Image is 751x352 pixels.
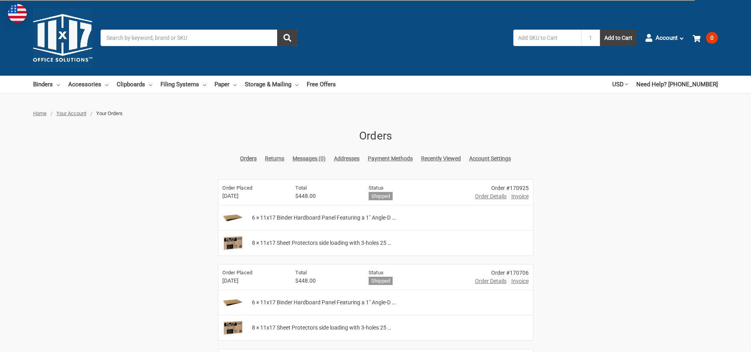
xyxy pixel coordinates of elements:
div: Order #170706 [475,269,529,277]
img: 11x17 Binder Hardboard Panel Featuring a 1" Angle-D Ring Brown [220,293,246,313]
a: Order Details [475,277,507,285]
a: Payment Methods [368,155,413,163]
span: Invoice [511,192,529,201]
input: Add SKU to Cart [513,30,581,46]
input: Search by keyword, brand or SKU [101,30,298,46]
h6: Total [295,269,356,277]
span: $448.00 [295,277,356,285]
h1: Orders [218,128,533,144]
h6: Status [369,184,462,192]
a: Filing Systems [160,76,206,93]
img: 11x17 Sheet Protectors side loading with 3-holes 25 Sleeves Durable Archival safe Crystal Clear [220,233,246,253]
a: Clipboards [117,76,152,93]
a: Accessories [68,76,108,93]
h6: Order Placed [222,269,283,277]
button: Add to Cart [600,30,637,46]
a: Addresses [334,155,360,163]
a: Need Help? [PHONE_NUMBER] [636,76,718,93]
a: Home [33,110,47,116]
a: Returns [265,155,284,163]
span: Account [656,34,678,43]
a: USD [612,76,628,93]
span: Invoice [511,277,529,285]
span: [DATE] [222,192,283,200]
img: 11x17.com [33,8,92,67]
span: 6 × 11x17 Binder Hardboard Panel Featuring a 1" Angle-D … [252,214,395,222]
div: Order #170925 [475,184,529,192]
a: Order Details [475,192,507,201]
a: Binders [33,76,60,93]
a: Free Offers [307,76,336,93]
h6: Shipped [369,192,393,200]
h6: Total [295,184,356,192]
a: Recently Viewed [421,155,461,163]
a: Orders [240,155,257,163]
a: Storage & Mailing [245,76,298,93]
a: Account [645,28,684,48]
a: Your Account [56,110,86,116]
span: Your Orders [96,110,123,116]
h6: Shipped [369,277,393,285]
h6: Status [369,269,462,277]
img: 11x17 Sheet Protectors side loading with 3-holes 25 Sleeves Durable Archival safe Crystal Clear [220,318,246,338]
a: Account Settings [469,155,511,163]
h6: Order Placed [222,184,283,192]
img: 11x17 Binder Hardboard Panel Featuring a 1" Angle-D Ring Brown [220,208,246,228]
a: 0 [693,28,718,48]
a: Messages (0) [293,155,326,163]
span: $448.00 [295,192,356,200]
span: 8 × 11x17 Sheet Protectors side loading with 3-holes 25 … [252,239,391,247]
img: duty and tax information for United States [8,4,27,23]
span: 8 × 11x17 Sheet Protectors side loading with 3-holes 25 … [252,324,391,332]
span: 6 × 11x17 Binder Hardboard Panel Featuring a 1" Angle-D … [252,298,395,307]
a: Paper [214,76,237,93]
span: [DATE] [222,277,283,285]
span: 0 [706,32,718,44]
